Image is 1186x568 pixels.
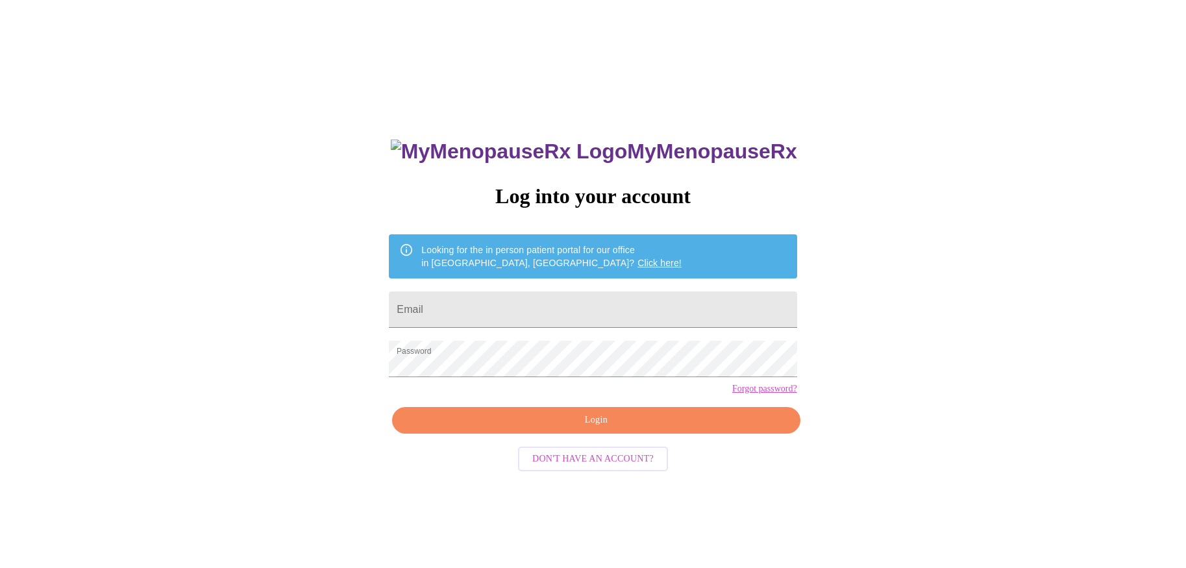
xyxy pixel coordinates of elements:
[391,140,627,164] img: MyMenopauseRx Logo
[391,140,797,164] h3: MyMenopauseRx
[732,384,797,394] a: Forgot password?
[515,452,671,463] a: Don't have an account?
[389,184,797,208] h3: Log into your account
[637,258,682,268] a: Click here!
[421,238,682,275] div: Looking for the in person patient portal for our office in [GEOGRAPHIC_DATA], [GEOGRAPHIC_DATA]?
[518,447,668,472] button: Don't have an account?
[532,451,654,467] span: Don't have an account?
[392,407,800,434] button: Login
[407,412,785,428] span: Login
